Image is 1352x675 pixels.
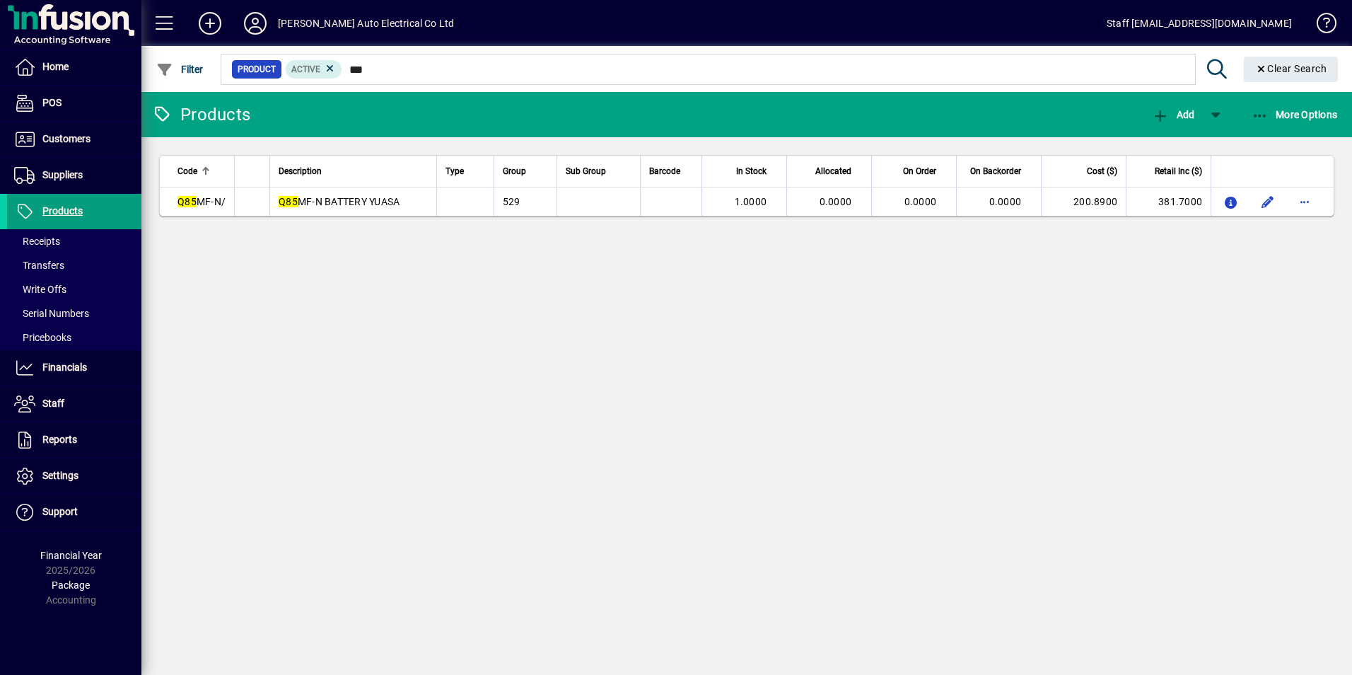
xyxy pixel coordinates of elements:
[187,11,233,36] button: Add
[1155,163,1202,179] span: Retail Inc ($)
[42,362,87,373] span: Financials
[14,236,60,247] span: Receipts
[7,350,141,386] a: Financials
[649,163,693,179] div: Barcode
[279,196,298,207] em: Q85
[7,50,141,85] a: Home
[279,196,400,207] span: MF-N BATTERY YUASA
[14,332,71,343] span: Pricebooks
[903,163,936,179] span: On Order
[286,60,342,79] mat-chip: Activation Status: Active
[7,229,141,253] a: Receipts
[238,62,276,76] span: Product
[970,163,1021,179] span: On Backorder
[152,103,250,126] div: Products
[736,163,767,179] span: In Stock
[7,422,141,458] a: Reports
[815,163,851,179] span: Allocated
[153,57,207,82] button: Filter
[278,12,454,35] div: [PERSON_NAME] Auto Electrical Co Ltd
[279,163,428,179] div: Description
[42,169,83,180] span: Suppliers
[1252,109,1338,120] span: More Options
[711,163,779,179] div: In Stock
[291,64,320,74] span: Active
[1126,187,1211,216] td: 381.7000
[7,122,141,157] a: Customers
[14,284,66,295] span: Write Offs
[820,196,852,207] span: 0.0000
[40,550,102,561] span: Financial Year
[42,506,78,517] span: Support
[735,196,767,207] span: 1.0000
[14,308,89,319] span: Serial Numbers
[7,495,141,530] a: Support
[503,196,520,207] span: 529
[880,163,949,179] div: On Order
[177,163,197,179] span: Code
[904,196,937,207] span: 0.0000
[445,163,485,179] div: Type
[177,163,226,179] div: Code
[566,163,631,179] div: Sub Group
[233,11,278,36] button: Profile
[42,133,91,144] span: Customers
[503,163,548,179] div: Group
[42,434,77,445] span: Reports
[1248,102,1341,127] button: More Options
[42,205,83,217] span: Products
[503,163,526,179] span: Group
[1244,57,1339,82] button: Clear
[1041,187,1126,216] td: 200.8900
[7,301,141,325] a: Serial Numbers
[1148,102,1198,127] button: Add
[1306,3,1334,49] a: Knowledge Base
[177,196,197,207] em: Q85
[7,158,141,193] a: Suppliers
[14,260,64,271] span: Transfers
[42,470,78,481] span: Settings
[445,163,464,179] span: Type
[965,163,1034,179] div: On Backorder
[7,325,141,350] a: Pricebooks
[7,386,141,422] a: Staff
[1255,63,1327,74] span: Clear Search
[7,277,141,301] a: Write Offs
[7,86,141,121] a: POS
[796,163,864,179] div: Allocated
[1293,190,1316,213] button: More options
[7,253,141,277] a: Transfers
[7,458,141,494] a: Settings
[52,579,90,591] span: Package
[177,196,226,207] span: MF-N/
[1087,163,1117,179] span: Cost ($)
[42,97,62,108] span: POS
[42,61,69,72] span: Home
[279,163,322,179] span: Description
[1257,190,1279,213] button: Edit
[42,398,64,409] span: Staff
[156,64,204,75] span: Filter
[566,163,606,179] span: Sub Group
[1107,12,1292,35] div: Staff [EMAIL_ADDRESS][DOMAIN_NAME]
[989,196,1022,207] span: 0.0000
[649,163,680,179] span: Barcode
[1152,109,1194,120] span: Add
